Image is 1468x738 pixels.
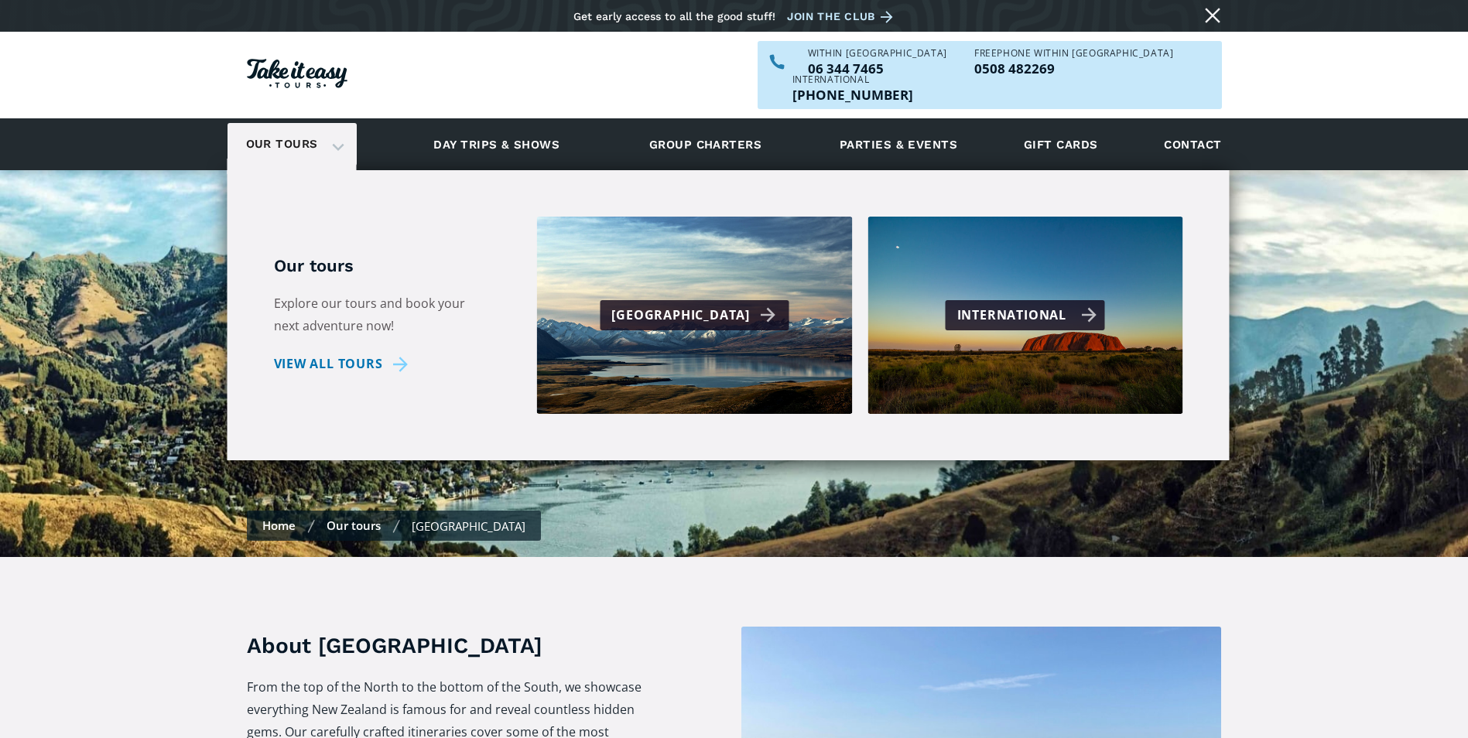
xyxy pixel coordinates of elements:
[234,126,330,162] a: Our tours
[262,518,296,533] a: Home
[808,62,947,75] a: Call us within NZ on 063447465
[327,518,381,533] a: Our tours
[228,170,1230,460] nav: Our tours
[247,511,541,541] nav: breadcrumbs
[808,49,947,58] div: WITHIN [GEOGRAPHIC_DATA]
[630,123,781,166] a: Group charters
[1016,123,1106,166] a: Gift cards
[412,518,525,534] div: [GEOGRAPHIC_DATA]
[537,217,853,414] a: [GEOGRAPHIC_DATA]
[832,123,965,166] a: Parties & events
[974,62,1173,75] a: Call us freephone within NZ on 0508482269
[611,304,781,326] div: [GEOGRAPHIC_DATA]
[974,62,1173,75] p: 0508 482269
[247,59,347,88] img: Take it easy Tours logo
[414,123,579,166] a: Day trips & shows
[792,88,913,101] a: Call us outside of NZ on +6463447465
[228,123,357,166] div: Our tours
[808,62,947,75] p: 06 344 7465
[792,75,913,84] div: International
[792,88,913,101] p: [PHONE_NUMBER]
[247,630,644,661] h3: About [GEOGRAPHIC_DATA]
[274,353,414,375] a: View all tours
[274,255,491,278] h5: Our tours
[787,7,898,26] a: Join the club
[957,304,1097,326] div: International
[1200,3,1225,28] a: Close message
[867,217,1183,414] a: International
[1156,123,1229,166] a: Contact
[274,292,491,337] p: Explore our tours and book your next adventure now!
[974,49,1173,58] div: Freephone WITHIN [GEOGRAPHIC_DATA]
[573,10,775,22] div: Get early access to all the good stuff!
[247,51,347,100] a: Homepage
